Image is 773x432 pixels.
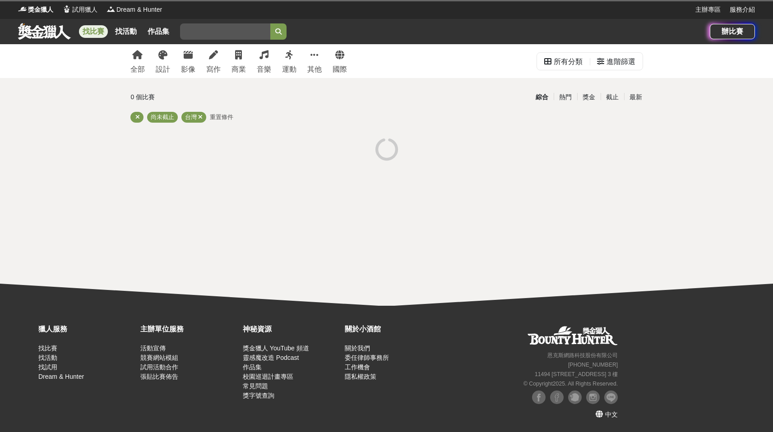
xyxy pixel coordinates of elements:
[210,114,233,120] span: 重置條件
[243,392,274,399] a: 獎字號查詢
[333,44,347,78] a: 國際
[532,391,546,404] img: Facebook
[62,5,71,14] img: Logo
[72,5,97,14] span: 試用獵人
[116,5,162,14] span: Dream & Hunter
[523,381,618,387] small: © Copyright 2025 . All Rights Reserved.
[282,44,296,78] a: 運動
[554,53,583,71] div: 所有分類
[38,324,136,335] div: 獵人服務
[243,373,293,380] a: 校園巡迴計畫專區
[333,64,347,75] div: 國際
[140,345,166,352] a: 活動宣傳
[231,64,246,75] div: 商業
[18,5,53,14] a: Logo獎金獵人
[586,391,600,404] img: Instagram
[577,89,601,105] div: 獎金
[231,44,246,78] a: 商業
[185,114,197,120] span: 台灣
[243,363,262,371] a: 作品集
[156,64,170,75] div: 設計
[131,89,301,105] div: 0 個比賽
[345,373,376,380] a: 隱私權政策
[38,363,57,371] a: 找試用
[130,64,145,75] div: 全部
[38,354,57,361] a: 找活動
[243,382,268,390] a: 常見問題
[730,5,755,14] a: 服務介紹
[345,363,370,371] a: 工作機會
[624,89,648,105] div: 最新
[535,371,618,377] small: 11494 [STREET_ADDRESS] 3 樓
[38,373,84,380] a: Dream & Hunter
[130,44,145,78] a: 全部
[28,5,53,14] span: 獎金獵人
[257,44,271,78] a: 音樂
[695,5,721,14] a: 主辦專區
[530,89,554,105] div: 綜合
[18,5,27,14] img: Logo
[307,44,322,78] a: 其他
[106,5,162,14] a: LogoDream & Hunter
[144,25,173,38] a: 作品集
[568,362,618,368] small: [PHONE_NUMBER]
[257,64,271,75] div: 音樂
[282,64,296,75] div: 運動
[604,391,618,404] img: LINE
[307,64,322,75] div: 其他
[568,391,582,404] img: Plurk
[140,373,178,380] a: 張貼比賽佈告
[345,354,389,361] a: 委任律師事務所
[554,89,577,105] div: 熱門
[62,5,97,14] a: Logo試用獵人
[140,354,178,361] a: 競賽網站模組
[345,324,442,335] div: 關於小酒館
[547,352,618,358] small: 恩克斯網路科技股份有限公司
[710,24,755,39] a: 辦比賽
[38,345,57,352] a: 找比賽
[606,53,635,71] div: 進階篩選
[243,345,309,352] a: 獎金獵人 YouTube 頻道
[156,44,170,78] a: 設計
[550,391,564,404] img: Facebook
[206,64,221,75] div: 寫作
[106,5,116,14] img: Logo
[243,354,299,361] a: 靈感魔改造 Podcast
[181,64,195,75] div: 影像
[140,324,238,335] div: 主辦單位服務
[243,324,340,335] div: 神秘資源
[111,25,140,38] a: 找活動
[151,114,174,120] span: 尚未截止
[605,411,618,418] span: 中文
[206,44,221,78] a: 寫作
[79,25,108,38] a: 找比賽
[140,363,178,371] a: 試用活動合作
[601,89,624,105] div: 截止
[181,44,195,78] a: 影像
[345,345,370,352] a: 關於我們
